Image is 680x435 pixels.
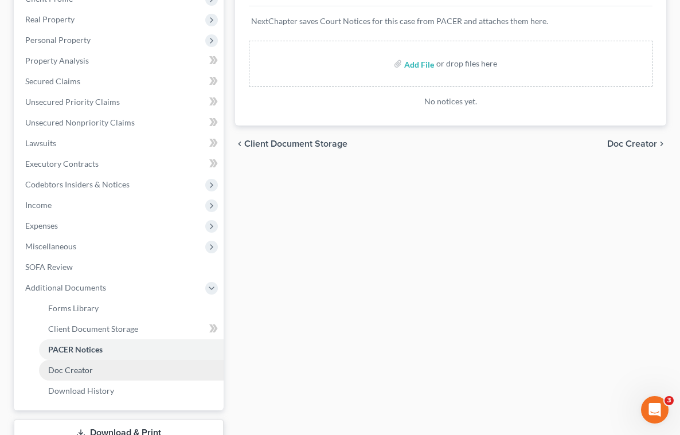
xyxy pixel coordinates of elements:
[25,35,91,45] span: Personal Property
[39,381,224,401] a: Download History
[657,139,666,148] i: chevron_right
[48,303,99,313] span: Forms Library
[25,200,52,210] span: Income
[436,58,497,69] div: or drop files here
[25,76,80,86] span: Secured Claims
[39,339,224,360] a: PACER Notices
[25,159,99,168] span: Executory Contracts
[25,138,56,148] span: Lawsuits
[39,319,224,339] a: Client Document Storage
[39,298,224,319] a: Forms Library
[25,241,76,251] span: Miscellaneous
[16,71,224,92] a: Secured Claims
[25,117,135,127] span: Unsecured Nonpriority Claims
[48,386,114,395] span: Download History
[641,396,669,424] iframe: Intercom live chat
[244,139,347,148] span: Client Document Storage
[48,344,103,354] span: PACER Notices
[39,360,224,381] a: Doc Creator
[25,97,120,107] span: Unsecured Priority Claims
[607,139,657,148] span: Doc Creator
[665,396,674,405] span: 3
[25,56,89,65] span: Property Analysis
[25,262,73,272] span: SOFA Review
[25,179,130,189] span: Codebtors Insiders & Notices
[16,133,224,154] a: Lawsuits
[48,365,93,375] span: Doc Creator
[25,14,75,24] span: Real Property
[16,154,224,174] a: Executory Contracts
[16,112,224,133] a: Unsecured Nonpriority Claims
[16,257,224,277] a: SOFA Review
[48,324,138,334] span: Client Document Storage
[251,15,650,27] p: NextChapter saves Court Notices for this case from PACER and attaches them here.
[25,283,106,292] span: Additional Documents
[607,139,666,148] button: Doc Creator chevron_right
[25,221,58,230] span: Expenses
[249,96,652,107] p: No notices yet.
[235,139,244,148] i: chevron_left
[16,92,224,112] a: Unsecured Priority Claims
[16,50,224,71] a: Property Analysis
[235,139,347,148] button: chevron_left Client Document Storage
